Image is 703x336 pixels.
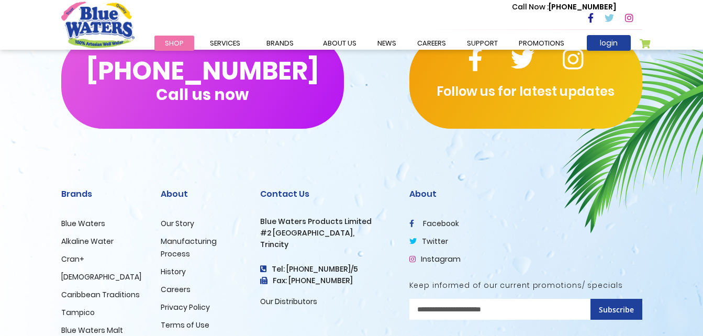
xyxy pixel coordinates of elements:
[409,82,642,101] p: Follow us for latest updates
[313,36,367,51] a: about us
[260,217,394,226] h3: Blue Waters Products Limited
[61,35,344,129] button: [PHONE_NUMBER]Call us now
[409,189,642,199] h2: About
[61,218,105,229] a: Blue Waters
[260,265,394,274] h4: Tel: [PHONE_NUMBER]/5
[409,281,642,290] h5: Keep informed of our current promotions/ specials
[409,254,461,264] a: Instagram
[61,236,114,247] a: Alkaline Water
[456,36,508,51] a: support
[61,325,123,335] a: Blue Waters Malt
[61,272,141,282] a: [DEMOGRAPHIC_DATA]
[61,189,145,199] h2: Brands
[210,38,240,48] span: Services
[367,36,407,51] a: News
[260,276,394,285] h3: Fax: [PHONE_NUMBER]
[61,254,84,264] a: Cran+
[599,305,634,315] span: Subscribe
[407,36,456,51] a: careers
[61,289,140,300] a: Caribbean Traditions
[508,36,575,51] a: Promotions
[156,92,249,97] span: Call us now
[260,189,394,199] h2: Contact Us
[409,236,448,247] a: twitter
[165,38,184,48] span: Shop
[512,2,549,12] span: Call Now :
[61,307,95,318] a: Tampico
[161,189,244,199] h2: About
[61,2,135,48] a: store logo
[260,296,317,307] a: Our Distributors
[161,284,191,295] a: Careers
[512,2,616,13] p: [PHONE_NUMBER]
[161,266,186,277] a: History
[161,320,209,330] a: Terms of Use
[161,236,217,259] a: Manufacturing Process
[590,299,642,320] button: Subscribe
[409,218,459,229] a: facebook
[260,240,394,249] h3: Trincity
[161,302,210,312] a: Privacy Policy
[266,38,294,48] span: Brands
[587,35,631,51] a: login
[260,229,394,238] h3: #2 [GEOGRAPHIC_DATA],
[161,218,194,229] a: Our Story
